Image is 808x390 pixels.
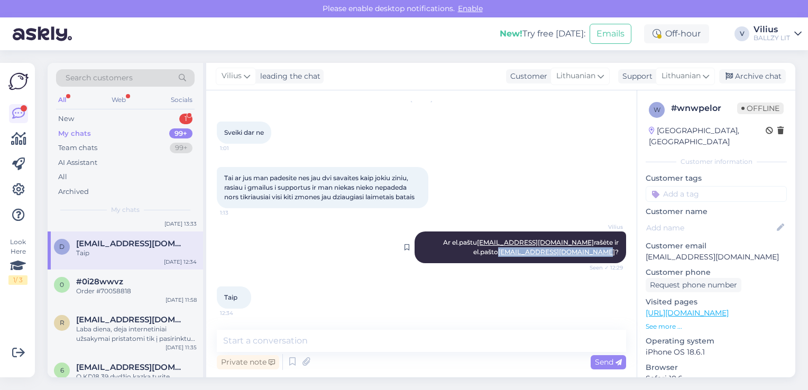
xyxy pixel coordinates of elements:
a: ViliusBALLZY LIT [754,25,802,42]
div: Archived [58,187,89,197]
p: See more ... [646,322,787,331]
p: Customer phone [646,267,787,278]
a: [EMAIL_ADDRESS][DOMAIN_NAME] [498,248,615,256]
span: 1:13 [220,209,260,217]
div: 99+ [169,128,192,139]
p: Browser [646,362,787,373]
div: Off-hour [644,24,709,43]
span: Vilius [583,223,623,231]
span: w [654,106,660,114]
a: [EMAIL_ADDRESS][DOMAIN_NAME] [477,238,594,246]
div: Archive chat [719,69,786,83]
div: Order #70058818 [76,286,197,296]
div: # wnwpelor [671,102,737,115]
div: [DATE] 11:35 [166,343,197,351]
div: Laba diena, deja internetiniai užsakymai pristatomi tik į pasirinktus paštomatus. [76,324,197,343]
span: 0 [60,281,64,289]
div: Socials [169,93,195,107]
div: Customer [506,71,547,82]
span: rugileilginyte1@gmail.com [76,315,186,324]
div: AI Assistant [58,157,97,168]
div: Request phone number [646,278,741,292]
div: leading the chat [256,71,320,82]
input: Add a tag [646,186,787,202]
span: Offline [737,103,784,114]
div: [DATE] 12:34 [164,258,197,266]
a: [URL][DOMAIN_NAME] [646,308,729,318]
span: Send [595,357,622,367]
span: Taip [224,293,237,301]
div: 1 / 3 [8,275,27,285]
span: 1:01 [220,144,260,152]
div: Vilius [754,25,790,34]
div: My chats [58,128,91,139]
div: Web [109,93,128,107]
div: New [58,114,74,124]
span: Vilius [222,70,242,82]
div: [DATE] 11:58 [166,296,197,304]
div: All [56,93,68,107]
p: [EMAIL_ADDRESS][DOMAIN_NAME] [646,252,787,263]
span: Search customers [66,72,133,83]
button: Emails [590,24,631,44]
span: 12:34 [220,309,260,317]
p: Operating system [646,336,787,347]
span: Seen ✓ 12:29 [583,264,623,272]
p: Customer tags [646,173,787,184]
div: Support [618,71,653,82]
b: New! [500,29,522,39]
div: [DATE] 13:33 [164,220,197,228]
div: Try free [DATE]: [500,27,585,40]
input: Add name [646,222,775,234]
div: All [58,172,67,182]
p: Customer email [646,240,787,252]
div: 1 [179,114,192,124]
span: #0i28wwvz [76,277,123,286]
span: d [59,243,65,250]
div: V [734,26,749,41]
p: Safari 18.6 [646,373,787,384]
span: Lithuanian [662,70,701,82]
span: 605.peugeot@gmail.com [76,363,186,372]
div: 99+ [170,143,192,153]
p: Customer name [646,206,787,217]
span: My chats [111,205,140,215]
div: Customer information [646,157,787,166]
span: Enable [455,4,486,13]
p: Visited pages [646,296,787,308]
span: r [60,319,65,327]
span: Lithuanian [556,70,595,82]
span: 6 [60,366,64,374]
div: Look Here [8,237,27,285]
div: O KD18 39 dydžio kazka turite [76,372,197,382]
p: iPhone OS 18.6.1 [646,347,787,358]
div: Taip [76,248,197,258]
img: Askly Logo [8,71,29,91]
div: BALLZY LIT [754,34,790,42]
div: Team chats [58,143,97,153]
span: deividas123budrys@gmail.com [76,239,186,248]
span: Sveiki dar ne [224,128,264,136]
span: Tai ar jus man padesite nes jau dvi savaites kaip jokiu ziniu, rasiau i gmailus i supportus ir ma... [224,174,415,201]
div: Private note [217,355,279,369]
div: [GEOGRAPHIC_DATA], [GEOGRAPHIC_DATA] [649,125,766,147]
span: Ar el.paštu rašėte ir el.pašto ? [443,238,620,256]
